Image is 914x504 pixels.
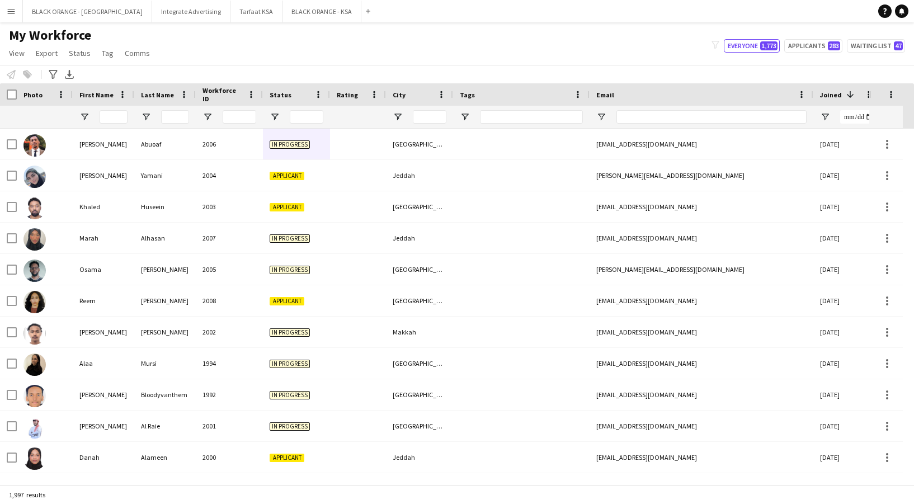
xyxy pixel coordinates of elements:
[196,379,263,410] div: 1992
[760,41,778,50] span: 1,773
[141,91,174,99] span: Last Name
[386,160,453,191] div: Jeddah
[847,39,905,53] button: Waiting list47
[820,112,830,122] button: Open Filter Menu
[784,39,842,53] button: Applicants283
[120,46,154,60] a: Comms
[196,254,263,285] div: 2005
[152,1,230,22] button: Integrate Advertising
[23,385,46,407] img: Alamin Omar Bloodyvanthem
[134,160,196,191] div: Yamani
[270,172,304,180] span: Applicant
[202,86,243,103] span: Workforce ID
[23,1,152,22] button: BLACK ORANGE - [GEOGRAPHIC_DATA]
[820,91,842,99] span: Joined
[9,48,25,58] span: View
[196,129,263,159] div: 2006
[270,328,310,337] span: In progress
[270,266,310,274] span: In progress
[840,110,874,124] input: Joined Filter Input
[386,129,453,159] div: [GEOGRAPHIC_DATA]
[196,160,263,191] div: 2004
[590,348,813,379] div: [EMAIL_ADDRESS][DOMAIN_NAME]
[73,411,134,441] div: [PERSON_NAME]
[596,112,606,122] button: Open Filter Menu
[270,91,291,99] span: Status
[23,260,46,282] img: Osama Ahmed
[590,411,813,441] div: [EMAIL_ADDRESS][DOMAIN_NAME]
[813,285,880,316] div: [DATE]
[813,317,880,347] div: [DATE]
[270,140,310,149] span: In progress
[590,317,813,347] div: [EMAIL_ADDRESS][DOMAIN_NAME]
[63,68,76,81] app-action-btn: Export XLSX
[230,1,282,22] button: Tarfaat KSA
[134,285,196,316] div: [PERSON_NAME]
[590,129,813,159] div: [EMAIL_ADDRESS][DOMAIN_NAME]
[134,254,196,285] div: [PERSON_NAME]
[386,348,453,379] div: [GEOGRAPHIC_DATA]
[813,129,880,159] div: [DATE]
[196,285,263,316] div: 2008
[270,391,310,399] span: In progress
[23,448,46,470] img: Danah Alameen
[480,110,583,124] input: Tags Filter Input
[386,285,453,316] div: [GEOGRAPHIC_DATA]
[894,41,903,50] span: 47
[393,91,406,99] span: City
[134,348,196,379] div: Mursi
[813,442,880,473] div: [DATE]
[223,110,256,124] input: Workforce ID Filter Input
[270,234,310,243] span: In progress
[590,191,813,222] div: [EMAIL_ADDRESS][DOMAIN_NAME]
[616,110,807,124] input: Email Filter Input
[270,360,310,368] span: In progress
[97,46,118,60] a: Tag
[590,379,813,410] div: [EMAIL_ADDRESS][DOMAIN_NAME]
[23,291,46,313] img: Reem Ali
[196,442,263,473] div: 2000
[813,348,880,379] div: [DATE]
[813,379,880,410] div: [DATE]
[282,1,361,22] button: BLACK ORANGE - KSA
[23,166,46,188] img: Jana Yamani
[386,317,453,347] div: Makkah
[196,191,263,222] div: 2003
[270,454,304,462] span: Applicant
[23,416,46,439] img: Bassam Al Raie
[4,46,29,60] a: View
[134,191,196,222] div: Huseein
[79,91,114,99] span: First Name
[73,379,134,410] div: [PERSON_NAME]
[813,191,880,222] div: [DATE]
[590,442,813,473] div: [EMAIL_ADDRESS][DOMAIN_NAME]
[337,91,358,99] span: Rating
[590,285,813,316] div: [EMAIL_ADDRESS][DOMAIN_NAME]
[64,46,95,60] a: Status
[134,379,196,410] div: Bloodyvanthem
[393,112,403,122] button: Open Filter Menu
[386,223,453,253] div: Jeddah
[100,110,128,124] input: First Name Filter Input
[460,112,470,122] button: Open Filter Menu
[460,91,475,99] span: Tags
[596,91,614,99] span: Email
[196,348,263,379] div: 1994
[73,285,134,316] div: Reem
[134,129,196,159] div: Abuoaf
[73,160,134,191] div: [PERSON_NAME]
[161,110,189,124] input: Last Name Filter Input
[73,348,134,379] div: Alaa
[73,442,134,473] div: Danah
[270,203,304,211] span: Applicant
[386,254,453,285] div: [GEOGRAPHIC_DATA]
[270,422,310,431] span: In progress
[813,223,880,253] div: [DATE]
[270,112,280,122] button: Open Filter Menu
[270,297,304,305] span: Applicant
[813,160,880,191] div: [DATE]
[9,27,91,44] span: My Workforce
[196,411,263,441] div: 2001
[813,254,880,285] div: [DATE]
[386,411,453,441] div: [GEOGRAPHIC_DATA]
